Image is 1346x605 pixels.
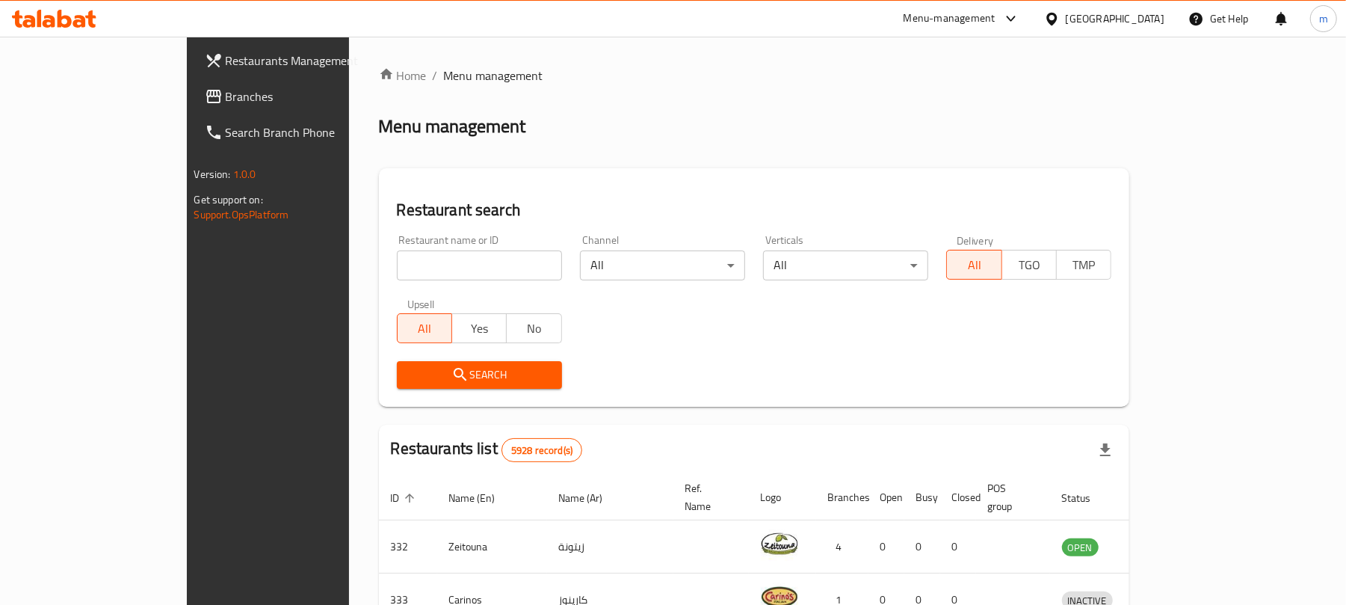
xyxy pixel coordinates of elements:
[194,190,263,209] span: Get support on:
[816,475,868,520] th: Branches
[397,251,562,280] input: Search for restaurant name or ID..
[953,254,995,276] span: All
[1066,10,1164,27] div: [GEOGRAPHIC_DATA]
[957,235,994,245] label: Delivery
[407,298,435,309] label: Upsell
[1063,254,1105,276] span: TMP
[580,251,745,280] div: All
[379,114,526,138] h2: Menu management
[433,67,438,85] li: /
[437,520,547,574] td: Zeitouna
[458,318,501,340] span: Yes
[685,479,731,515] span: Ref. Name
[904,475,940,520] th: Busy
[904,10,995,28] div: Menu-management
[940,475,976,520] th: Closed
[1319,10,1328,27] span: m
[547,520,673,574] td: زيتونة
[194,205,289,224] a: Support.OpsPlatform
[1087,432,1123,468] div: Export file
[193,114,412,150] a: Search Branch Phone
[1062,538,1099,556] div: OPEN
[226,123,400,141] span: Search Branch Phone
[194,165,231,184] span: Version:
[506,313,561,343] button: No
[946,250,1001,280] button: All
[501,438,582,462] div: Total records count
[749,475,816,520] th: Logo
[451,313,507,343] button: Yes
[1056,250,1111,280] button: TMP
[193,79,412,114] a: Branches
[397,313,452,343] button: All
[193,43,412,79] a: Restaurants Management
[761,525,798,562] img: Zeitouna
[233,165,256,184] span: 1.0.0
[391,437,583,462] h2: Restaurants list
[868,520,904,574] td: 0
[763,251,928,280] div: All
[397,199,1112,221] h2: Restaurant search
[226,52,400,70] span: Restaurants Management
[404,318,446,340] span: All
[391,489,419,507] span: ID
[868,475,904,520] th: Open
[904,520,940,574] td: 0
[816,520,868,574] td: 4
[513,318,555,340] span: No
[397,361,562,389] button: Search
[559,489,623,507] span: Name (Ar)
[379,67,1130,85] nav: breadcrumb
[1062,539,1099,556] span: OPEN
[940,520,976,574] td: 0
[1008,254,1051,276] span: TGO
[1062,489,1111,507] span: Status
[502,443,581,458] span: 5928 record(s)
[226,87,400,105] span: Branches
[1001,250,1057,280] button: TGO
[444,67,543,85] span: Menu management
[409,366,550,384] span: Search
[449,489,515,507] span: Name (En)
[988,479,1032,515] span: POS group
